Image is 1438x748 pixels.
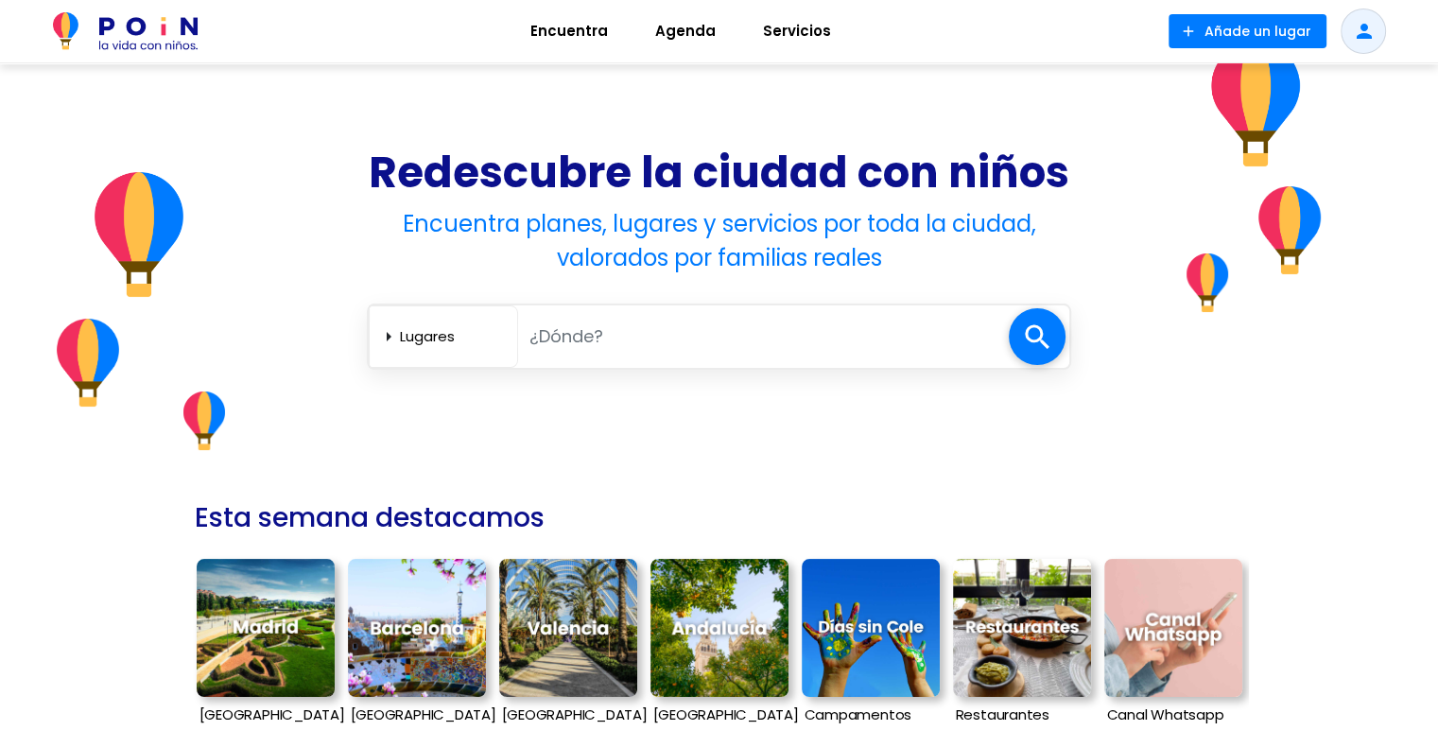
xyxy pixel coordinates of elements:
[953,559,1091,697] img: Restaurantes
[518,317,1009,356] input: ¿Dónde?
[499,706,637,723] p: [GEOGRAPHIC_DATA]
[650,559,788,697] img: Andalucía
[953,549,1091,739] a: Restaurantes
[507,9,632,54] a: Encuentra
[522,16,616,46] span: Encuentra
[499,559,637,697] img: Valencia
[367,207,1071,275] h4: Encuentra planes, lugares y servicios por toda la ciudad, valorados por familias reales
[647,16,724,46] span: Agenda
[348,559,486,697] img: Barcelona
[953,706,1091,723] p: Restaurantes
[348,549,486,739] a: [GEOGRAPHIC_DATA]
[195,494,545,542] h2: Esta semana destacamos
[348,706,486,723] p: [GEOGRAPHIC_DATA]
[1169,14,1326,48] button: Añade un lugar
[632,9,739,54] a: Agenda
[1104,706,1242,723] p: Canal Whatsapp
[650,549,788,739] a: [GEOGRAPHIC_DATA]
[499,549,637,739] a: [GEOGRAPHIC_DATA]
[377,325,400,348] span: arrow_right
[650,706,788,723] p: [GEOGRAPHIC_DATA]
[1104,549,1242,739] a: Canal Whatsapp
[197,559,335,697] img: Madrid
[367,146,1071,200] h1: Redescubre la ciudad con niños
[739,9,855,54] a: Servicios
[802,549,940,739] a: Campamentos
[53,12,198,50] img: POiN
[802,559,940,697] img: Campamentos
[754,16,840,46] span: Servicios
[400,321,510,352] select: arrow_right
[802,706,940,723] p: Campamentos
[197,706,335,723] p: [GEOGRAPHIC_DATA]
[1104,559,1242,697] img: Canal Whatsapp
[197,549,335,739] a: [GEOGRAPHIC_DATA]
